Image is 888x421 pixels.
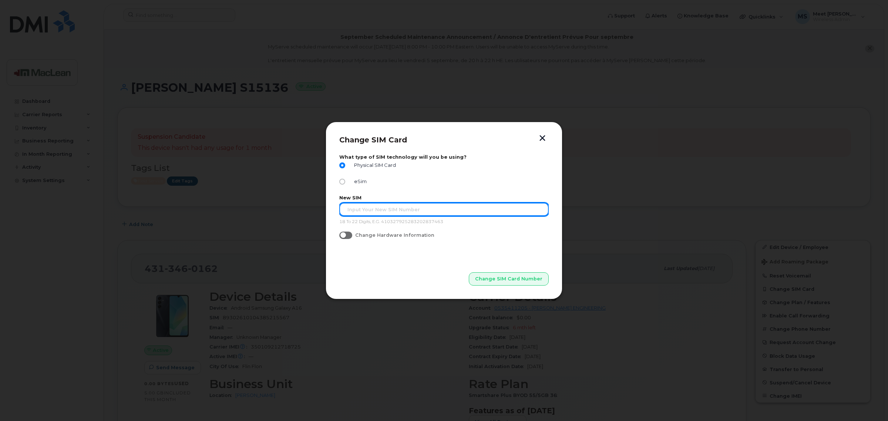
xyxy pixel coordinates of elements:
[339,219,549,225] p: 18 To 22 Digits, E.G. 410327925283202837463
[339,179,345,185] input: eSim
[339,154,549,160] label: What type of SIM technology will you be using?
[339,135,407,144] span: Change SIM Card
[355,232,434,238] span: Change Hardware Information
[339,203,549,216] input: Input Your New SIM Number
[469,272,549,286] button: Change SIM Card Number
[339,232,345,238] input: Change Hardware Information
[351,162,396,168] span: Physical SIM Card
[339,162,345,168] input: Physical SIM Card
[339,195,549,201] label: New SIM
[475,275,542,282] span: Change SIM Card Number
[351,179,367,184] span: eSim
